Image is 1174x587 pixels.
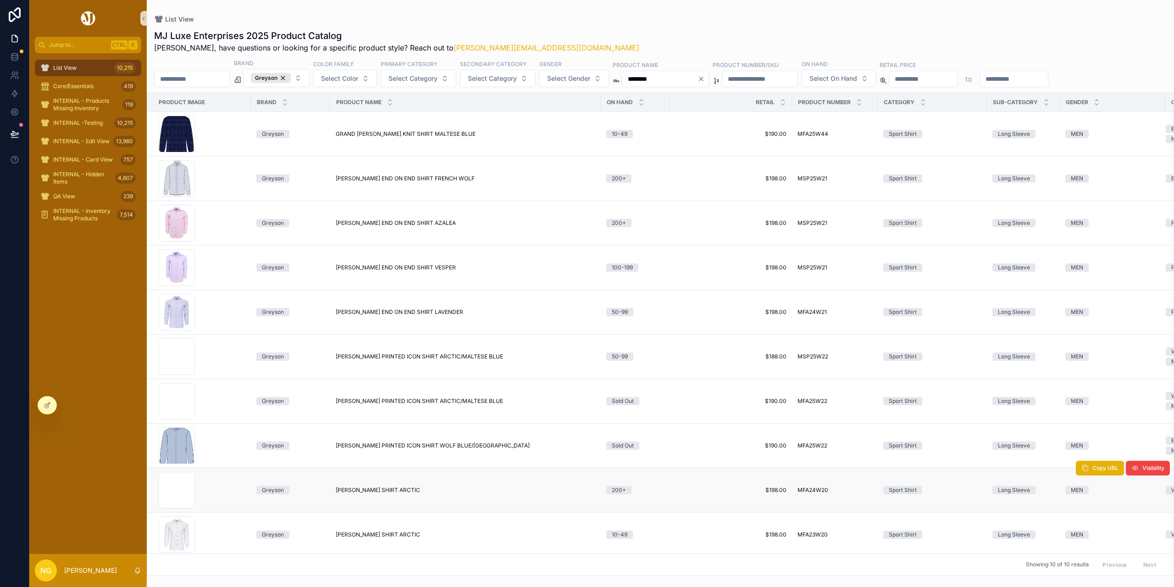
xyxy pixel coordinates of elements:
a: Sport Shirt [883,486,981,494]
span: Select On Hand [809,74,857,83]
span: Category [884,99,914,106]
a: 200+ [606,174,664,183]
span: Select Category [468,74,517,83]
span: $190.00 [675,442,786,449]
div: MEN [1071,397,1083,405]
a: Greyson [256,130,325,138]
a: Greyson [256,397,325,405]
a: INTERNAL -Testing10,215 [35,115,141,131]
a: MSP25W21 [797,219,872,227]
a: 50-99 [606,352,664,361]
button: Select Button [539,70,609,87]
span: MSP25W22 [797,353,828,360]
span: K [129,41,137,49]
div: Greyson [262,397,284,405]
a: MFA25W22 [797,397,872,405]
div: Sold Out [612,442,634,450]
a: INTERNAL - Hidden Items4,607 [35,170,141,186]
span: Visibility [1142,464,1164,472]
div: Sport Shirt [889,442,917,450]
div: 100-199 [612,263,633,272]
a: Sport Shirt [883,308,981,316]
div: Sport Shirt [889,174,917,183]
a: 200+ [606,486,664,494]
span: QA View [53,193,75,200]
a: INTERNAL - Inventory Missing Products7,514 [35,207,141,223]
a: Greyson [256,531,325,539]
a: Long Sleeve [992,442,1054,450]
div: 119 [122,99,136,110]
button: Select Button [243,69,310,87]
div: 10,215 [114,117,136,129]
button: Copy URL [1076,461,1124,475]
a: $198.00 [675,219,786,227]
span: [PERSON_NAME] SHIRT ARCTIC [336,531,420,538]
div: Greyson [262,130,284,138]
div: Sport Shirt [889,531,917,539]
div: 10,215 [114,62,136,73]
button: Select Button [381,70,456,87]
div: 10-49 [612,130,627,138]
a: Greyson [256,442,325,450]
a: $190.00 [675,397,786,405]
label: Retail Price [880,61,916,69]
a: MFA25W44 [797,130,872,138]
span: Copy URL [1092,464,1119,472]
span: [PERSON_NAME] PRINTED ICON SHIRT ARCTIC/MALTESE BLUE [336,397,503,405]
a: MEN [1065,442,1160,450]
span: [PERSON_NAME] END ON END SHIRT VESPER [336,264,456,271]
a: Greyson [256,308,325,316]
img: App logo [79,11,97,26]
a: MFA23W20 [797,531,872,538]
div: Greyson [262,352,284,361]
div: 200+ [612,486,626,494]
div: MEN [1071,130,1083,138]
a: Long Sleeve [992,174,1054,183]
a: Long Sleeve [992,130,1054,138]
a: Long Sleeve [992,531,1054,539]
a: Long Sleeve [992,397,1054,405]
span: MFA23W20 [797,531,828,538]
span: Select Category [388,74,437,83]
a: MEN [1065,263,1160,272]
button: Select Button [313,70,377,87]
a: Sold Out [606,397,664,405]
span: [PERSON_NAME] SHIRT ARCTIC [336,486,420,494]
a: 200+ [606,219,664,227]
span: List View [165,15,194,24]
a: MSP25W21 [797,175,872,182]
button: Jump to...CtrlK [35,37,141,53]
div: MEN [1071,219,1083,227]
div: Greyson [262,531,284,539]
div: Long Sleeve [998,397,1030,405]
a: List View10,215 [35,60,141,76]
span: INTERNAL - Products Missing Inventory [53,97,119,112]
label: Primary Category [381,60,437,68]
p: to [965,73,972,84]
a: MEN [1065,308,1160,316]
div: Sport Shirt [889,397,917,405]
button: Select Button [460,70,536,87]
div: MEN [1071,531,1083,539]
p: [PERSON_NAME] [64,566,117,575]
label: Product Number/SKU [713,61,779,69]
div: Sport Shirt [889,486,917,494]
div: Greyson [262,486,284,494]
a: INTERNAL - Card View757 [35,151,141,168]
span: Core/Essentials [53,83,94,90]
span: MFA24W20 [797,486,828,494]
a: $190.00 [675,130,786,138]
div: Long Sleeve [998,442,1030,450]
a: Long Sleeve [992,308,1054,316]
a: 100-199 [606,263,664,272]
a: $198.00 [675,264,786,271]
span: $198.00 [675,308,786,316]
a: [PERSON_NAME] END ON END SHIRT AZALEA [336,219,595,227]
div: Greyson [262,308,284,316]
div: Long Sleeve [998,531,1030,539]
div: Sport Shirt [889,130,917,138]
a: $188.00 [675,353,786,360]
label: Gender [539,60,562,68]
div: 239 [121,191,136,202]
